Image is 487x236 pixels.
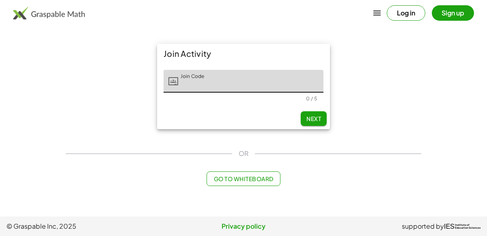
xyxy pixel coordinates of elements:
[432,5,474,21] button: Sign up
[387,5,425,21] button: Log in
[301,111,327,126] button: Next
[213,175,273,182] span: Go to Whiteboard
[6,221,164,231] span: © Graspable Inc, 2025
[306,115,321,122] span: Next
[157,44,330,63] div: Join Activity
[239,149,248,158] span: OR
[444,223,455,230] span: IES
[444,221,481,231] a: IESInstitute ofEducation Sciences
[306,95,317,102] div: 0 / 5
[455,224,481,230] span: Institute of Education Sciences
[207,171,280,186] button: Go to Whiteboard
[164,221,322,231] a: Privacy policy
[402,221,444,231] span: supported by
